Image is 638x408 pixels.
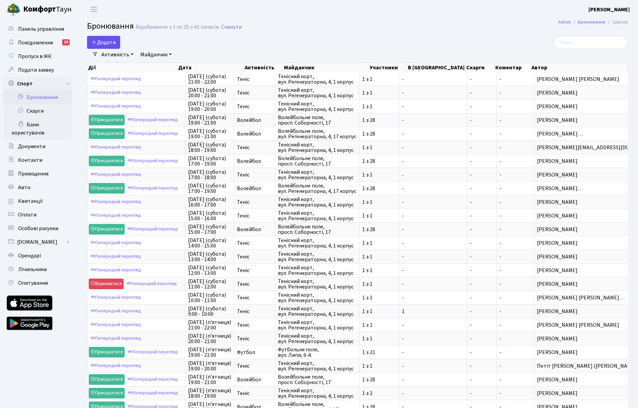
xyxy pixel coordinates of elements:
span: [DATE] (субота) 12:00 - 13:00 [188,265,231,276]
a: Попередній перегляд [126,115,180,125]
span: 1 з 1 [362,336,396,341]
span: [DATE] (субота) 18:00 - 19:00 [188,142,231,153]
div: Відображено з 1 по 25 з 42 записів. [136,24,220,30]
span: [DATE] (субота) 21:00 - 22:00 [188,74,231,85]
span: - [499,376,501,383]
span: 1 з 1 [362,363,396,369]
span: - [499,116,501,124]
a: Оплати [3,208,72,222]
a: Попередній перегляд [125,279,179,289]
span: [DATE] (субота) 13:00 - 14:00 [188,251,231,262]
a: Скарги [3,104,72,118]
span: 1 з 1 [362,322,396,328]
span: Теніс [237,254,272,259]
a: Попередній перегляд [89,101,143,112]
span: Оплати [18,211,37,219]
span: Волейбольне поле, просп. Соборності, 17 [278,224,356,235]
span: - [402,158,464,164]
span: 1 з 2 [362,391,396,396]
span: Тенісний корт, вул. Регенераторна, 4, 1 корпус [278,279,356,290]
span: - [470,104,494,109]
a: Приєднатися [89,388,125,398]
span: - [499,239,501,247]
span: - [470,281,494,287]
span: Подати заявку [18,66,54,74]
span: Теніс [237,104,272,109]
span: Футбольне поле, вул. Липи, 6-А [278,347,356,358]
a: Орендарі [3,249,72,263]
span: - [402,322,464,328]
a: Активність [99,49,136,60]
span: - [470,295,494,300]
a: Панель управління [3,22,72,36]
span: 1 з 1 [362,90,396,96]
span: - [470,240,494,246]
span: - [499,253,501,261]
a: Контакти [3,153,72,167]
a: Лічильники [3,263,72,276]
span: Таун [23,4,72,15]
nav: breadcrumb [548,15,638,29]
span: Волейбольне поле, просп. Соборності, 17 [278,374,356,385]
span: 1 з 1 [362,268,396,273]
span: Пропуск в ЖК [18,53,52,60]
div: 14 [62,39,70,45]
a: Попередній перегляд [126,156,180,166]
span: - [402,213,464,219]
a: Квитанції [3,194,72,208]
span: Волейбол [237,131,272,137]
span: Теніс [237,76,272,82]
span: Теніс [237,172,272,178]
span: - [470,254,494,259]
span: - [499,349,501,356]
a: Попередній перегляд [89,169,143,180]
span: - [470,90,494,96]
b: Комфорт [23,4,56,15]
span: Теніс [237,199,272,205]
span: Тенісний корт, вул. Регенераторна, 4, 1 корпус [278,388,356,399]
span: - [470,227,494,232]
span: Лічильники [18,266,47,273]
span: Тенісний корт, вул. Регенераторна, 4, 1 корпус [278,197,356,208]
span: - [499,212,501,220]
span: - [499,89,501,97]
a: Попередній перегляд [89,251,143,262]
a: Попередній перегляд [89,197,143,207]
span: - [402,363,464,369]
span: Теніс [237,336,272,341]
span: 1 з 1 [362,76,396,82]
span: 1 з 1 [362,309,396,314]
a: Документи [3,140,72,153]
span: Орендарі [18,252,41,259]
span: - [470,131,494,137]
span: [DATE] (субота) 15:00 - 16:00 [188,210,231,221]
span: [DATE] (субота) 19:00 - 21:00 [188,115,231,126]
span: - [402,104,464,109]
span: - [402,336,464,341]
span: Тенісний корт, вул. Регенераторна, 4, 1 корпус [278,74,356,85]
span: - [470,363,494,369]
span: - [402,90,464,96]
a: Попередній перегляд [89,74,143,84]
span: - [402,240,464,246]
a: Попередній перегляд [89,320,143,330]
span: Волейбол [237,227,272,232]
span: [DATE] (субота) 10:00 - 11:00 [188,292,231,303]
span: Теніс [237,363,272,369]
span: [DATE] (субота) 20:00 - 21:00 [188,87,231,98]
span: Теніс [237,90,272,96]
button: Переключити навігацію [85,4,102,15]
span: 1 з 1 [362,295,396,300]
span: - [470,377,494,382]
span: - [499,144,501,151]
a: Пропуск в ЖК [3,50,72,63]
span: 1 з 28 [362,186,396,191]
span: - [402,281,464,287]
a: Авто [3,181,72,194]
span: - [470,391,494,396]
span: Тенісний корт, вул. Регенераторна, 4, 1 корпус [278,210,356,221]
span: - [470,158,494,164]
span: Теніс [237,240,272,246]
th: Майданчик [283,63,369,72]
span: - [499,157,501,165]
